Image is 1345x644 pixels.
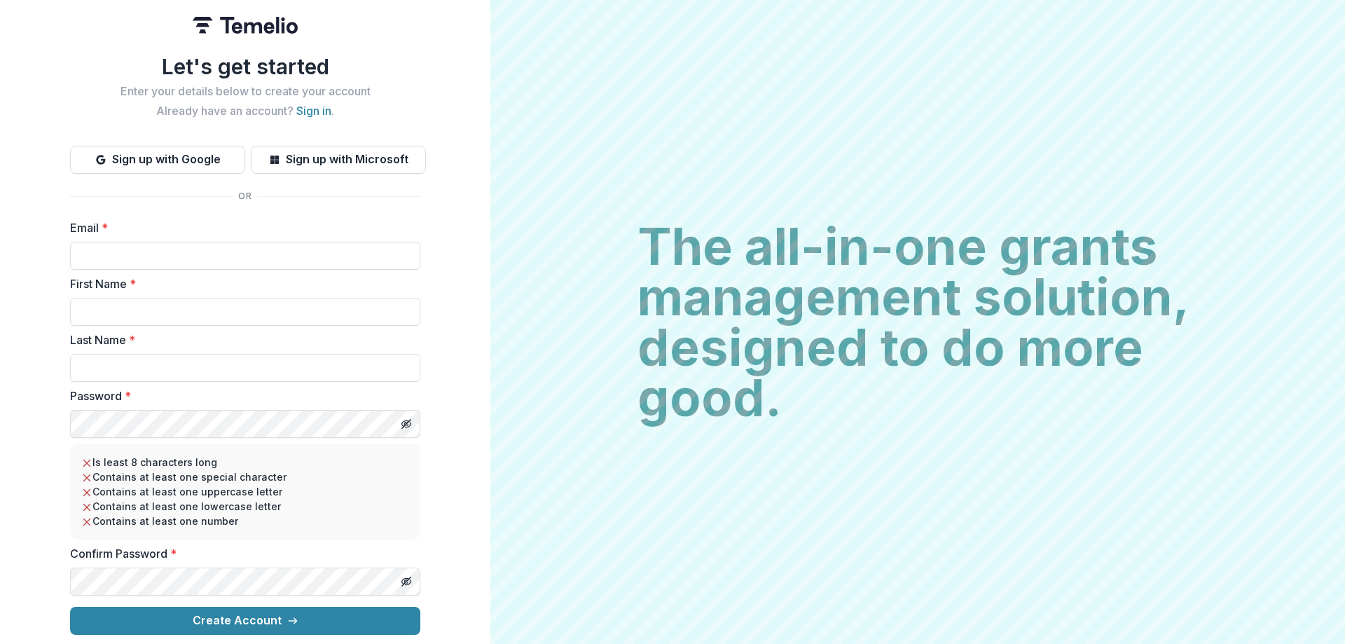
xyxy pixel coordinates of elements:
[70,104,420,118] h2: Already have an account? .
[70,54,420,79] h1: Let's get started
[395,570,418,593] button: Toggle password visibility
[81,499,409,514] li: Contains at least one lowercase letter
[70,85,420,98] h2: Enter your details below to create your account
[81,514,409,528] li: Contains at least one number
[70,388,412,404] label: Password
[70,607,420,635] button: Create Account
[70,545,412,562] label: Confirm Password
[81,455,409,470] li: Is least 8 characters long
[251,146,426,174] button: Sign up with Microsoft
[193,17,298,34] img: Temelio
[81,484,409,499] li: Contains at least one uppercase letter
[395,413,418,435] button: Toggle password visibility
[70,146,245,174] button: Sign up with Google
[81,470,409,484] li: Contains at least one special character
[296,104,331,118] a: Sign in
[70,275,412,292] label: First Name
[70,219,412,236] label: Email
[70,331,412,348] label: Last Name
